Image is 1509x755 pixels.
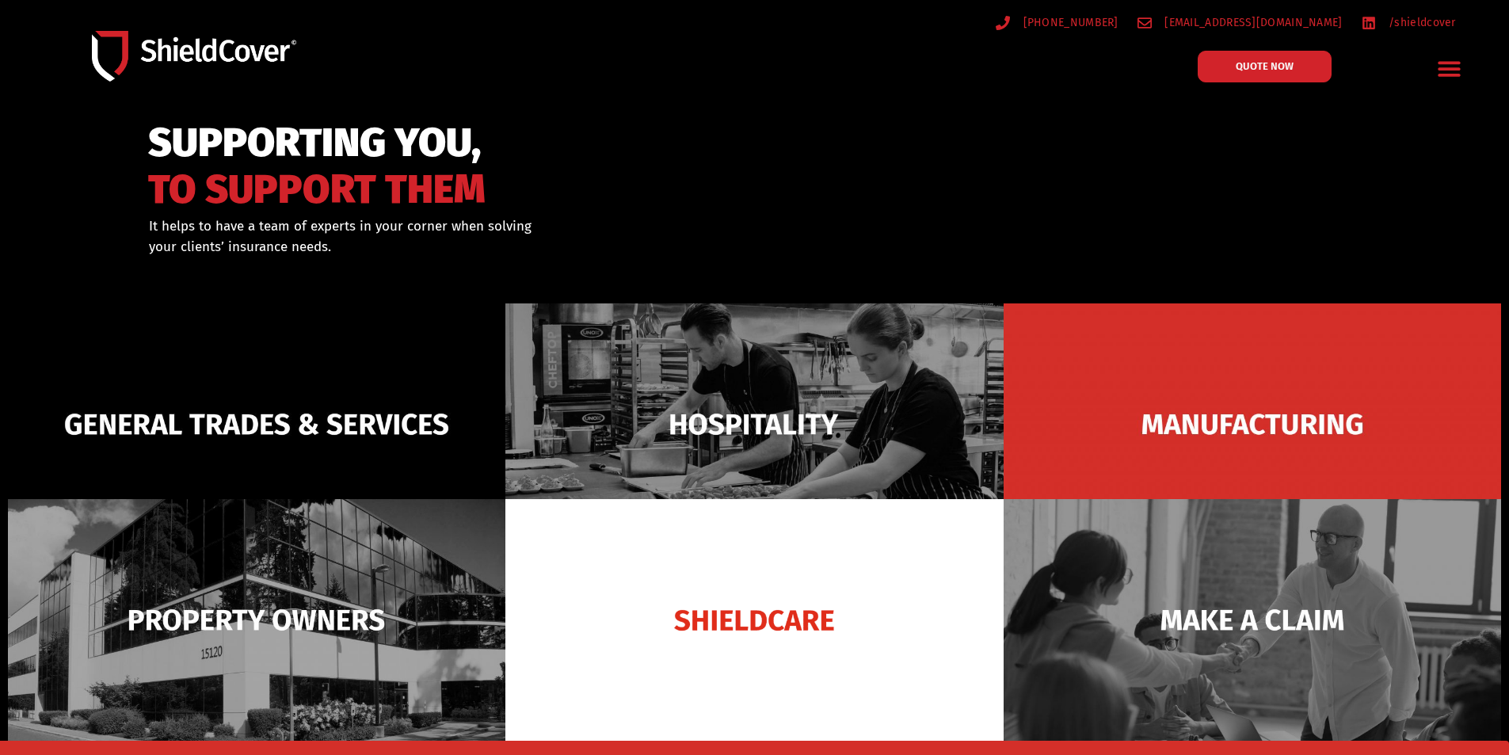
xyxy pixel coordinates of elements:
a: QUOTE NOW [1198,51,1332,82]
div: Menu Toggle [1431,50,1469,87]
span: [PHONE_NUMBER] [1019,13,1118,32]
span: [EMAIL_ADDRESS][DOMAIN_NAME] [1160,13,1342,32]
a: /shieldcover [1362,13,1456,32]
span: SUPPORTING YOU, [148,127,486,159]
div: It helps to have a team of experts in your corner when solving [149,216,836,257]
p: your clients’ insurance needs. [149,237,836,257]
span: /shieldcover [1385,13,1456,32]
img: Shield-Cover-Underwriting-Australia-logo-full [92,31,296,81]
a: [PHONE_NUMBER] [996,13,1118,32]
span: QUOTE NOW [1236,61,1294,71]
a: [EMAIL_ADDRESS][DOMAIN_NAME] [1137,13,1343,32]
